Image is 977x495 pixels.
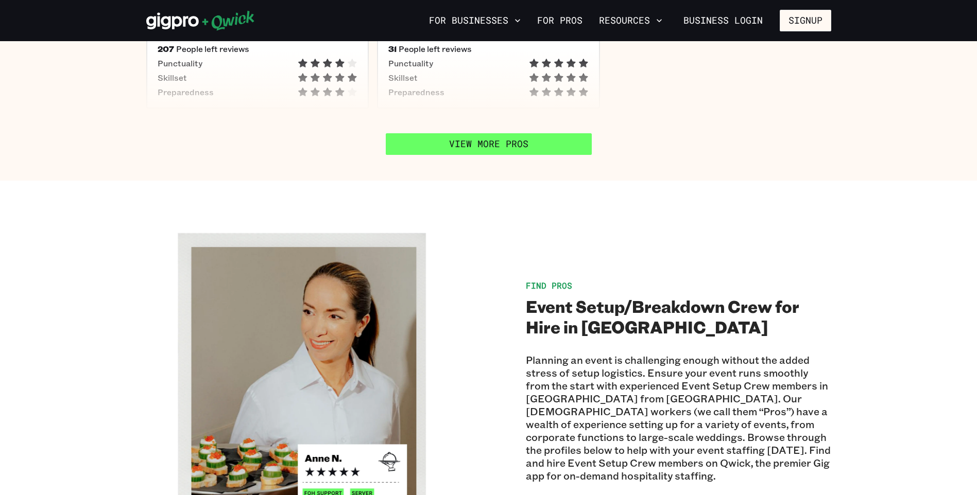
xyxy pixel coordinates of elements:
[675,10,772,31] a: Business Login
[386,133,592,155] a: View More Pros
[158,58,202,68] span: Punctuality
[526,353,831,482] p: Planning an event is challenging enough without the added stress of setup logistics. Ensure your ...
[388,58,433,68] span: Punctuality
[425,12,525,29] button: For Businesses
[533,12,587,29] a: For Pros
[399,44,472,54] span: People left reviews
[388,73,418,83] span: Skillset
[388,44,397,54] h5: 31
[526,280,572,291] span: Find Pros
[780,10,831,31] button: Signup
[158,87,214,97] span: Preparedness
[158,73,187,83] span: Skillset
[526,296,831,337] h2: Event Setup/Breakdown Crew for Hire in [GEOGRAPHIC_DATA]
[388,87,444,97] span: Preparedness
[595,12,666,29] button: Resources
[158,44,174,54] h5: 207
[176,44,249,54] span: People left reviews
